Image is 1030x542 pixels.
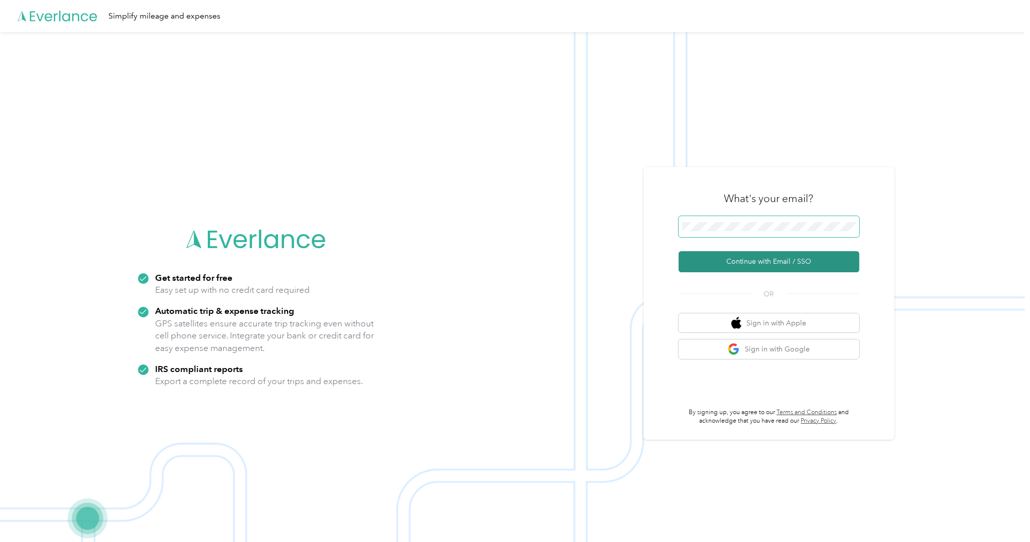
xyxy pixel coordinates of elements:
[156,375,363,388] p: Export a complete record of your trips and expenses.
[156,305,295,316] strong: Automatic trip & expense tracking
[751,289,787,299] span: OR
[156,317,375,354] p: GPS satellites ensure accurate trip tracking even without cell phone service. Integrate your bank...
[108,10,220,23] div: Simplify mileage and expenses
[156,364,243,374] strong: IRS compliant reports
[156,284,310,296] p: Easy set up with no credit card required
[679,339,859,359] button: google logoSign in with Google
[679,408,859,426] p: By signing up, you agree to our and acknowledge that you have read our .
[724,192,814,206] h3: What's your email?
[679,313,859,333] button: apple logoSign in with Apple
[777,409,837,416] a: Terms and Conditions
[679,251,859,272] button: Continue with Email / SSO
[731,317,741,329] img: apple logo
[801,417,837,425] a: Privacy Policy
[728,343,740,355] img: google logo
[156,272,233,283] strong: Get started for free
